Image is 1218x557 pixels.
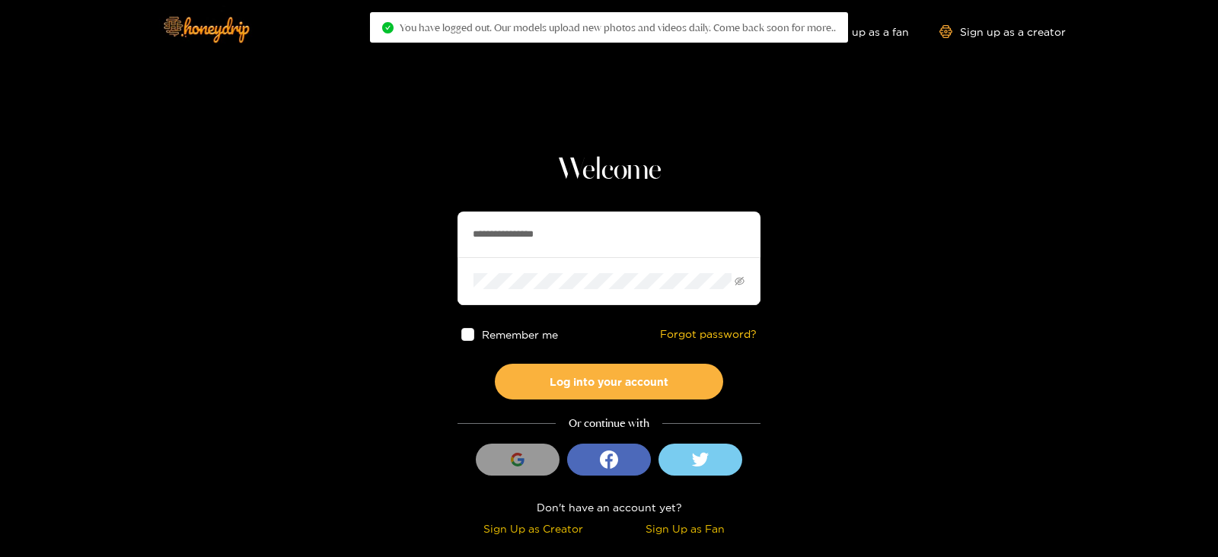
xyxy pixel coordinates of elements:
div: Or continue with [458,415,760,432]
div: Sign Up as Fan [613,520,757,537]
a: Sign up as a creator [939,25,1066,38]
span: check-circle [382,22,394,33]
a: Sign up as a fan [805,25,909,38]
a: Forgot password? [660,328,757,341]
span: Remember me [482,329,558,340]
button: Log into your account [495,364,723,399]
div: Don't have an account yet? [458,498,760,516]
span: eye-invisible [735,276,745,286]
span: You have logged out. Our models upload new photos and videos daily. Come back soon for more.. [400,21,836,33]
h1: Welcome [458,152,760,189]
div: Sign Up as Creator [461,520,605,537]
